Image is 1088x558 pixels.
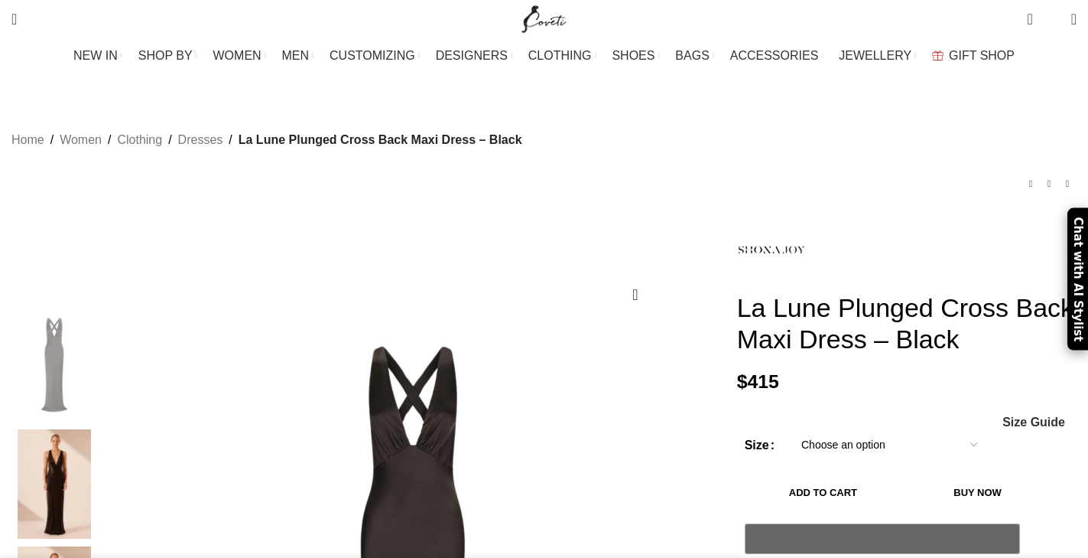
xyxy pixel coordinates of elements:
span: 0 [1047,15,1059,27]
span: CUSTOMIZING [330,48,415,63]
a: Dresses [178,130,223,150]
span: 0 [1028,8,1040,19]
a: 0 [1019,4,1040,34]
span: Size Guide [1002,416,1065,429]
span: MEN [282,48,310,63]
a: Next product [1058,175,1077,193]
a: Women [60,130,102,150]
a: MEN [282,41,314,71]
div: Main navigation [4,41,1084,71]
a: SHOES [612,41,660,71]
span: JEWELLERY [839,48,911,63]
a: NEW IN [73,41,123,71]
img: La Lune Plunged Cross Back Maxi Dress - Black [8,312,101,421]
span: BAGS [675,48,709,63]
img: GiftBag [932,51,943,60]
a: Size Guide [1002,416,1065,429]
a: JEWELLERY [839,41,917,71]
a: CUSTOMIZING [330,41,421,71]
img: Shona Joy Dresses [8,429,101,539]
span: $ [737,371,748,392]
a: BAGS [675,41,714,71]
button: Add to cart [745,476,902,508]
a: DESIGNERS [436,41,513,71]
span: ACCESSORIES [730,48,819,63]
span: WOMEN [213,48,261,63]
a: CLOTHING [528,41,597,71]
button: Pay with GPay [745,524,1020,554]
div: My Wishlist [1044,4,1060,34]
span: CLOTHING [528,48,592,63]
a: Home [11,130,44,150]
a: Previous product [1021,175,1040,193]
span: GIFT SHOP [949,48,1015,63]
a: Clothing [117,130,162,150]
bdi: 415 [737,371,779,392]
a: Search [4,4,24,34]
a: Site logo [518,11,570,24]
nav: Breadcrumb [11,130,522,150]
a: SHOP BY [138,41,198,71]
button: Buy now [909,476,1046,508]
span: La Lune Plunged Cross Back Maxi Dress – Black [239,130,522,150]
a: GIFT SHOP [932,41,1015,71]
span: SHOP BY [138,48,193,63]
a: ACCESSORIES [730,41,824,71]
h1: La Lune Plunged Cross Back Maxi Dress – Black [737,292,1077,355]
span: SHOES [612,48,654,63]
span: DESIGNERS [436,48,508,63]
label: Size [745,436,775,455]
img: Shona Joy [737,216,806,285]
a: WOMEN [213,41,267,71]
span: NEW IN [73,48,118,63]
